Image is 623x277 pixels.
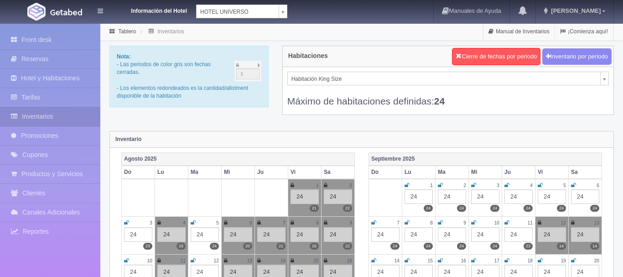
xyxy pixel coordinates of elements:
th: Agosto 2025 [122,152,355,166]
div: 24 [124,227,152,242]
label: 21 [310,205,319,212]
label: 24 [457,243,466,250]
div: 24 [191,227,219,242]
small: 3 [497,183,499,188]
small: 7 [397,220,400,225]
small: 19 [561,258,566,263]
small: 16 [461,258,466,263]
label: 14 [590,243,599,250]
th: Septiembre 2025 [369,152,602,166]
small: 4 [183,220,186,225]
div: - Las periodos de color gris son fechas cerradas. - Los elementos redondeados es la cantidad/allo... [109,46,269,107]
label: 15 [177,243,186,250]
span: HOTEL UNIVERSO [200,5,275,19]
a: Tablero [118,28,136,35]
small: 2 [463,183,466,188]
small: 5 [563,183,566,188]
small: 2 [349,183,352,188]
label: 22 [343,205,352,212]
a: Inventarios [157,28,184,35]
small: 9 [349,220,352,225]
div: 24 [371,227,400,242]
th: Ju [255,166,288,179]
th: Ma [188,166,222,179]
small: 10 [147,258,152,263]
label: 24 [490,243,499,250]
th: Mi [469,166,502,179]
small: 4 [530,183,533,188]
small: 11 [528,220,533,225]
small: 6 [597,183,599,188]
th: Ma [436,166,469,179]
small: 1 [316,183,319,188]
label: 24 [524,205,533,212]
div: Máximo de habitaciones definidas: [287,85,609,108]
th: Vi [288,166,322,179]
small: 17 [494,258,499,263]
span: Habitación King Size [291,72,597,86]
a: Manual de Inventarios [483,23,555,41]
label: 24 [557,205,566,212]
div: 24 [291,189,319,204]
div: 24 [157,227,186,242]
small: 20 [594,258,599,263]
label: 21 [276,243,286,250]
small: 12 [214,258,219,263]
label: 24 [424,205,433,212]
div: 24 [405,189,433,204]
b: 24 [434,96,445,106]
div: 24 [291,227,319,242]
div: 24 [224,227,252,242]
a: HOTEL UNIVERSO [196,5,287,18]
small: 9 [463,220,466,225]
small: 1 [430,183,433,188]
div: 24 [571,189,599,204]
small: 3 [150,220,152,225]
label: 24 [590,205,599,212]
th: Lu [402,166,436,179]
label: 24 [210,243,219,250]
small: 12 [561,220,566,225]
label: 15 [310,243,319,250]
b: Nota: [117,53,131,60]
div: 24 [504,227,533,242]
label: 22 [343,243,352,250]
small: 15 [428,258,433,263]
div: 24 [538,189,566,204]
div: 24 [438,189,466,204]
h4: Habitaciones [288,52,328,59]
small: 13 [247,258,252,263]
th: Vi [535,166,569,179]
div: 24 [257,227,286,242]
span: [PERSON_NAME] [549,7,601,14]
label: 23 [143,243,152,250]
div: 24 [324,189,352,204]
button: Inventario por periodo [542,48,612,65]
a: Habitación King Size [287,72,609,85]
small: 15 [314,258,319,263]
th: Do [122,166,155,179]
div: 24 [504,189,533,204]
small: 5 [216,220,219,225]
label: 24 [424,243,433,250]
div: 24 [538,227,566,242]
label: 14 [557,243,566,250]
th: Sa [569,166,602,179]
small: 8 [430,220,433,225]
button: Cierre de fechas por periodo [452,48,540,65]
small: 16 [347,258,352,263]
th: Mi [222,166,255,179]
small: 10 [494,220,499,225]
label: 23 [524,243,533,250]
small: 7 [283,220,286,225]
small: 14 [280,258,286,263]
small: 8 [316,220,319,225]
small: 18 [528,258,533,263]
th: Sa [322,166,355,179]
small: 6 [249,220,252,225]
label: 24 [390,243,400,250]
div: 24 [405,227,433,242]
div: 24 [438,227,466,242]
label: 24 [457,205,466,212]
small: 11 [181,258,186,263]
